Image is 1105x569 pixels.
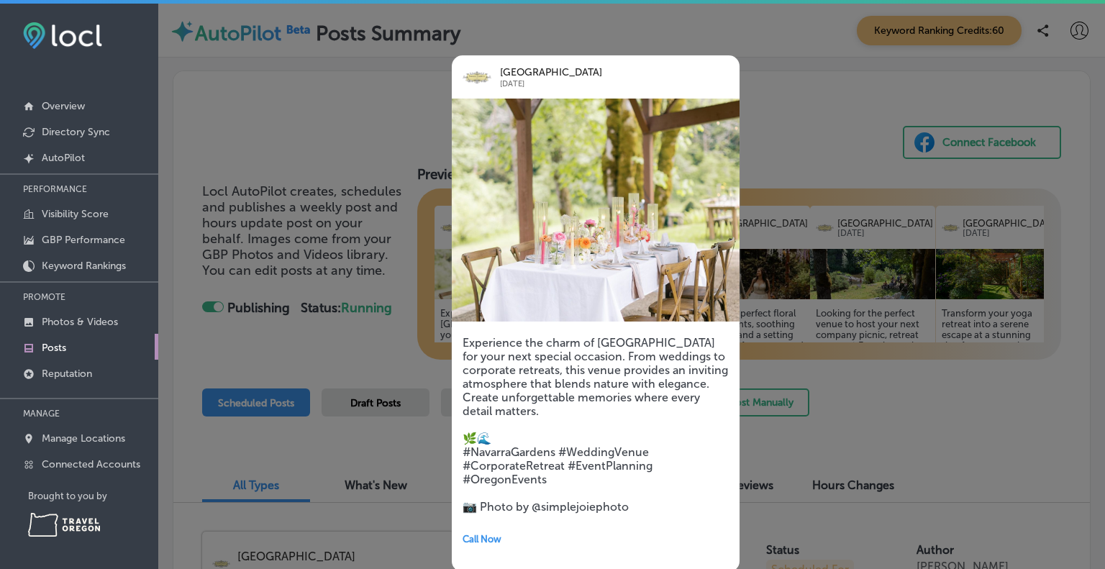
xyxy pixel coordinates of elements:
[42,152,85,164] p: AutoPilot
[463,534,501,545] span: Call Now
[42,126,110,138] p: Directory Sync
[42,260,126,272] p: Keyword Rankings
[42,342,66,354] p: Posts
[42,458,140,470] p: Connected Accounts
[42,432,125,445] p: Manage Locations
[42,368,92,380] p: Reputation
[452,99,740,322] img: 329e6b5a-d3f6-4356-972e-fe33d341df53JoieThongsavath_simplejoiephoto2JoieThongsavath_websize.jpg
[23,22,102,49] img: fda3e92497d09a02dc62c9cd864e3231.png
[500,67,700,78] p: [GEOGRAPHIC_DATA]
[463,63,491,91] img: logo
[42,100,85,112] p: Overview
[463,336,729,514] h5: Experience the charm of [GEOGRAPHIC_DATA] for your next special occasion. From weddings to corpor...
[500,78,700,90] p: [DATE]
[42,234,125,246] p: GBP Performance
[42,316,118,328] p: Photos & Videos
[28,491,158,501] p: Brought to you by
[42,208,109,220] p: Visibility Score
